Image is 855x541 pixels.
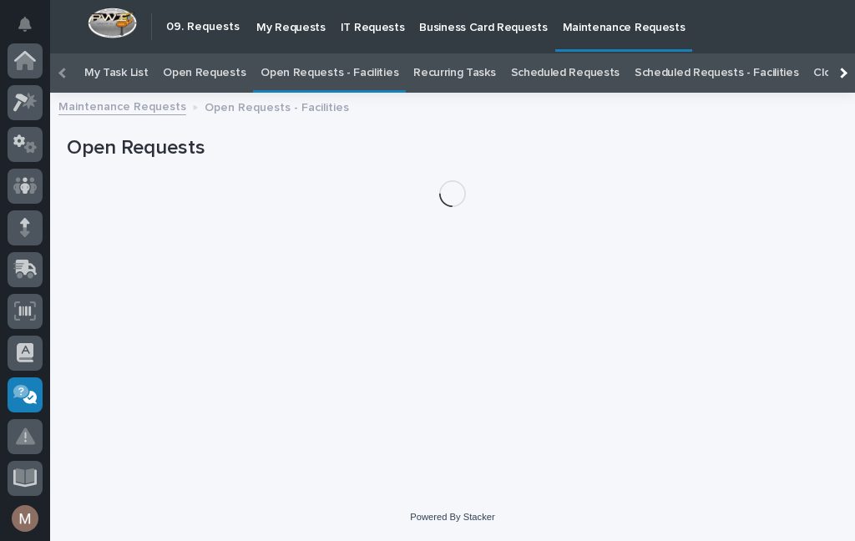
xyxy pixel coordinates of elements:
div: Notifications [21,17,43,43]
a: My Task List [84,53,148,93]
a: Open Requests - Facilities [261,53,398,93]
img: Workspace Logo [88,8,137,38]
a: Recurring Tasks [413,53,495,93]
p: Open Requests - Facilities [205,97,349,115]
a: Scheduled Requests - Facilities [635,53,798,93]
a: Open Requests [163,53,245,93]
h2: 09. Requests [166,20,240,34]
h1: Open Requests [67,136,838,160]
a: Scheduled Requests [511,53,620,93]
button: users-avatar [8,501,43,536]
a: Powered By Stacker [410,512,494,522]
button: Notifications [8,7,43,42]
a: Maintenance Requests [58,96,186,115]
